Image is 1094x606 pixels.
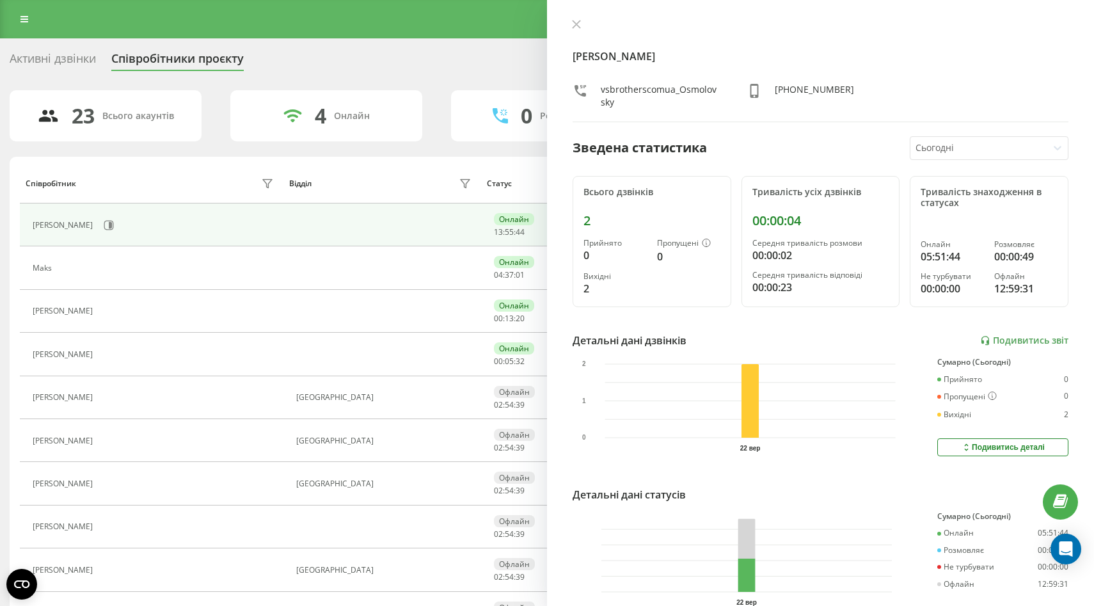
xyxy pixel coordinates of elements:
[573,333,686,348] div: Детальні дані дзвінків
[494,269,503,280] span: 04
[33,307,96,315] div: [PERSON_NAME]
[296,566,474,575] div: [GEOGRAPHIC_DATA]
[494,401,525,410] div: : :
[657,239,720,249] div: Пропущені
[921,272,984,281] div: Не турбувати
[937,562,994,571] div: Не турбувати
[494,342,534,355] div: Онлайн
[994,249,1058,264] div: 00:00:49
[494,271,525,280] div: : :
[937,512,1068,521] div: Сумарно (Сьогодні)
[296,479,474,488] div: [GEOGRAPHIC_DATA]
[33,522,96,531] div: [PERSON_NAME]
[289,179,312,188] div: Відділ
[494,529,503,539] span: 02
[494,558,535,570] div: Офлайн
[296,436,474,445] div: [GEOGRAPHIC_DATA]
[10,52,96,72] div: Активні дзвінки
[961,442,1045,452] div: Подивитись деталі
[494,356,503,367] span: 00
[937,438,1068,456] button: Подивитись деталі
[582,397,586,404] text: 1
[921,249,984,264] div: 05:51:44
[33,566,96,575] div: [PERSON_NAME]
[516,356,525,367] span: 32
[1064,375,1068,384] div: 0
[505,571,514,582] span: 54
[775,83,854,109] div: [PHONE_NUMBER]
[494,386,535,398] div: Офлайн
[1038,546,1068,555] div: 00:00:49
[487,179,512,188] div: Статус
[494,314,525,323] div: : :
[540,111,602,122] div: Розмовляють
[1038,580,1068,589] div: 12:59:31
[516,529,525,539] span: 39
[494,530,525,539] div: : :
[494,399,503,410] span: 02
[573,49,1068,64] h4: [PERSON_NAME]
[994,272,1058,281] div: Офлайн
[33,264,55,273] div: Maks
[583,213,720,228] div: 2
[494,256,534,268] div: Онлайн
[752,213,889,228] div: 00:00:04
[582,435,586,442] text: 0
[583,272,647,281] div: Вихідні
[505,356,514,367] span: 05
[494,299,534,312] div: Онлайн
[516,442,525,453] span: 39
[72,104,95,128] div: 23
[752,187,889,198] div: Тривалість усіх дзвінків
[601,83,721,109] div: vsbrotherscomua_Osmolovsky
[752,271,889,280] div: Середня тривалість відповіді
[315,104,326,128] div: 4
[494,486,525,495] div: : :
[583,187,720,198] div: Всього дзвінків
[583,248,647,263] div: 0
[505,442,514,453] span: 54
[994,240,1058,249] div: Розмовляє
[516,571,525,582] span: 39
[494,485,503,496] span: 02
[505,485,514,496] span: 54
[494,443,525,452] div: : :
[334,111,370,122] div: Онлайн
[516,313,525,324] span: 20
[740,445,761,452] text: 22 вер
[494,313,503,324] span: 00
[33,221,96,230] div: [PERSON_NAME]
[494,227,503,237] span: 13
[521,104,532,128] div: 0
[494,571,503,582] span: 02
[505,399,514,410] span: 54
[752,239,889,248] div: Середня тривалість розмови
[583,281,647,296] div: 2
[516,399,525,410] span: 39
[296,393,474,402] div: [GEOGRAPHIC_DATA]
[937,358,1068,367] div: Сумарно (Сьогодні)
[494,357,525,366] div: : :
[516,269,525,280] span: 01
[33,393,96,402] div: [PERSON_NAME]
[657,249,720,264] div: 0
[937,410,971,419] div: Вихідні
[494,573,525,582] div: : :
[494,213,534,225] div: Онлайн
[494,515,535,527] div: Офлайн
[752,248,889,263] div: 00:00:02
[937,580,974,589] div: Офлайн
[505,269,514,280] span: 37
[102,111,174,122] div: Всього акаунтів
[921,240,984,249] div: Онлайн
[494,429,535,441] div: Офлайн
[937,529,974,538] div: Онлайн
[1038,562,1068,571] div: 00:00:00
[33,479,96,488] div: [PERSON_NAME]
[1064,392,1068,402] div: 0
[994,281,1058,296] div: 12:59:31
[573,138,707,157] div: Зведена статистика
[980,335,1068,346] a: Подивитись звіт
[736,599,757,606] text: 22 вер
[26,179,76,188] div: Співробітник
